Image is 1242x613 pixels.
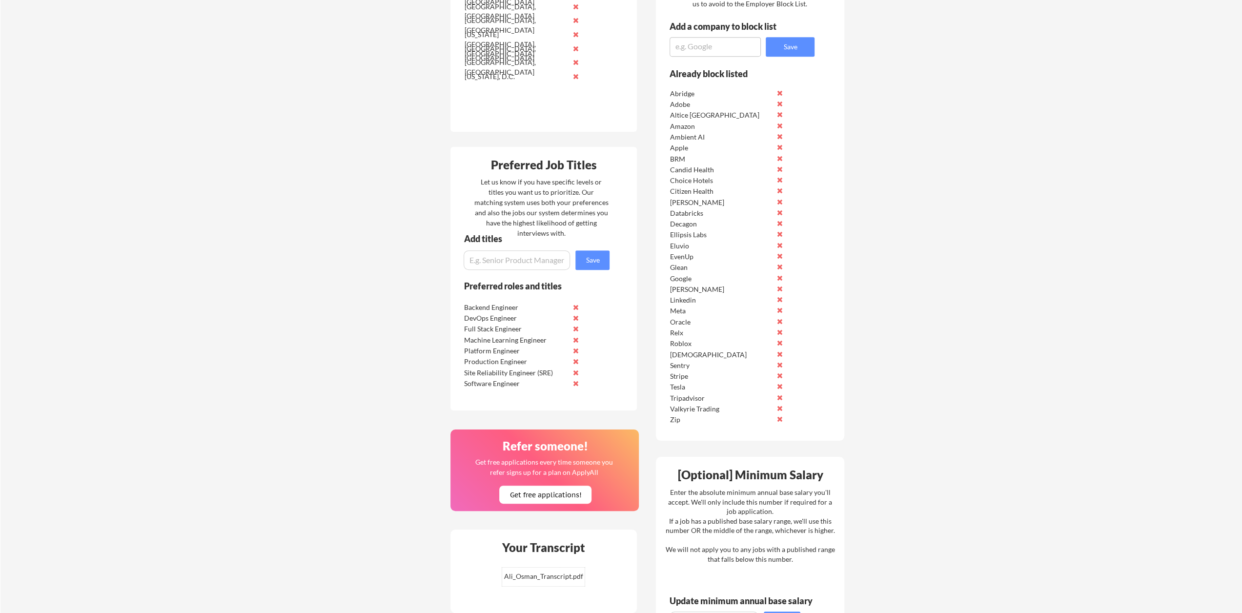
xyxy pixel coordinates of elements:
div: Get free applications every time someone you refer signs up for a plan on ApplyAll [474,457,613,477]
div: Software Engineer [464,379,567,388]
div: BRM [670,154,773,164]
input: E.g. Senior Product Manager [464,250,570,270]
div: Production Engineer [464,357,567,367]
div: Tripadvisor [670,393,773,403]
div: Stripe [670,371,773,381]
div: Add titles [464,234,601,243]
button: Save [766,37,814,57]
div: [US_STATE][GEOGRAPHIC_DATA], [GEOGRAPHIC_DATA] [464,30,567,59]
div: [PERSON_NAME] [670,198,773,207]
div: Enter the absolute minimum annual base salary you'll accept. We'll only include this number if re... [665,488,835,564]
div: Glean [670,263,773,272]
div: Choice Hotels [670,176,773,185]
div: Abridge [670,89,773,99]
div: Preferred Job Titles [453,159,634,171]
div: [Optional] Minimum Salary [659,469,841,481]
div: Backend Engineer [464,303,567,312]
div: Candid Health [670,165,773,175]
div: Sentry [670,361,773,370]
div: [US_STATE], D.C. [464,72,567,82]
div: [GEOGRAPHIC_DATA], [GEOGRAPHIC_DATA] [464,2,567,21]
div: [GEOGRAPHIC_DATA], [GEOGRAPHIC_DATA] [464,58,567,77]
button: Get free applications! [499,486,591,504]
div: Linkedin [670,295,773,305]
div: [GEOGRAPHIC_DATA], [GEOGRAPHIC_DATA] [464,16,567,35]
div: Amazon [670,122,773,131]
div: Zip [670,415,773,425]
div: [DEMOGRAPHIC_DATA] [670,350,773,360]
div: [PERSON_NAME] [670,285,773,294]
div: Machine Learning Engineer [464,335,567,345]
div: Citizen Health [670,186,773,196]
div: Let us know if you have specific levels or titles you want us to prioritize. Our matching system ... [474,177,608,238]
div: Tesla [670,382,773,392]
div: Apple [670,143,773,153]
div: EvenUp [670,252,773,262]
div: Relx [670,328,773,338]
div: Update minimum annual base salary [669,596,815,605]
div: Oracle [670,317,773,327]
div: Add a company to block list [669,22,791,31]
div: DevOps Engineer [464,313,567,323]
div: Your Transcript [495,542,591,553]
div: Already block listed [669,69,801,78]
div: Refer someone! [454,440,636,452]
div: Ambient AI [670,132,773,142]
button: Save [575,250,610,270]
div: Preferred roles and titles [464,282,596,290]
div: Site Reliability Engineer (SRE) [464,368,567,378]
div: Meta [670,306,773,316]
div: Roblox [670,339,773,348]
div: Full Stack Engineer [464,324,567,334]
div: Decagon [670,219,773,229]
div: Eluvio [670,241,773,251]
div: Platform Engineer [464,346,567,356]
div: [GEOGRAPHIC_DATA], [GEOGRAPHIC_DATA] [464,44,567,63]
div: Valkyrie Trading [670,404,773,414]
div: Ellipsis Labs [670,230,773,240]
div: Adobe [670,100,773,109]
div: Google [670,274,773,284]
div: Databricks [670,208,773,218]
div: Altice [GEOGRAPHIC_DATA] [670,110,773,120]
